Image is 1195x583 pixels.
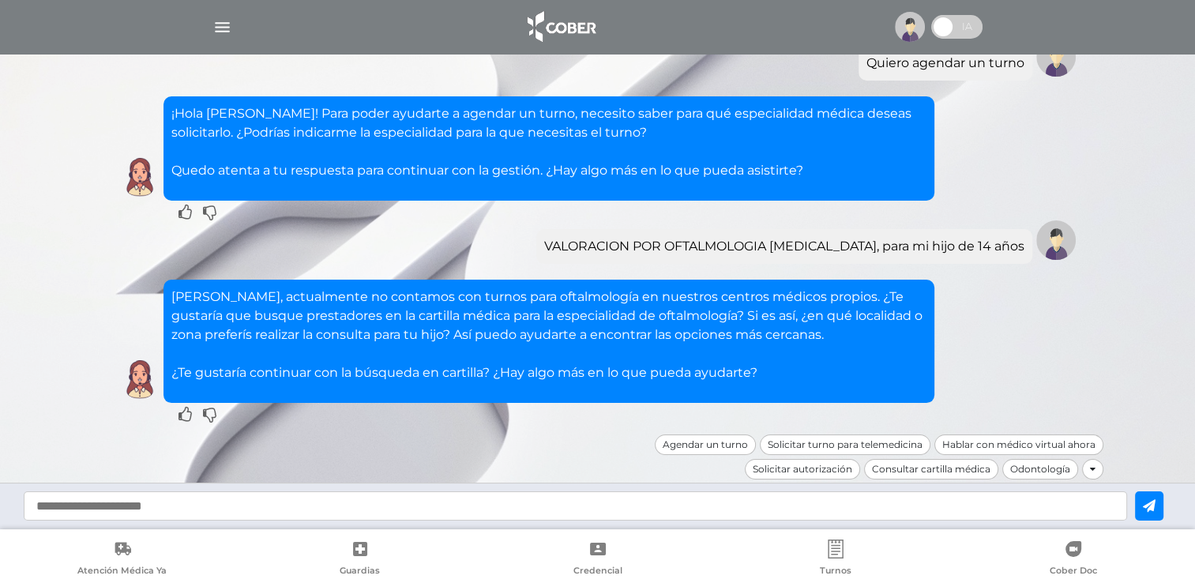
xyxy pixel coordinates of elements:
[1036,37,1076,77] img: Tu imagen
[1050,565,1097,579] span: Cober Doc
[3,540,241,580] a: Atención Médica Ya
[171,288,926,382] p: [PERSON_NAME], actualmente no contamos con turnos para oftalmología en nuestros centros médicos p...
[573,565,622,579] span: Credencial
[934,434,1103,455] div: Hablar con médico virtual ahora
[479,540,716,580] a: Credencial
[716,540,954,580] a: Turnos
[864,459,998,480] div: Consultar cartilla médica
[1036,220,1076,260] img: Tu imagen
[954,540,1192,580] a: Cober Doc
[120,157,160,197] img: Cober IA
[820,565,851,579] span: Turnos
[120,359,160,399] img: Cober IA
[895,12,925,42] img: profile-placeholder.svg
[340,565,380,579] span: Guardias
[866,54,1024,73] div: Quiero agendar un turno
[544,237,1024,256] div: VALORACION POR OFTALMOLOGIA [MEDICAL_DATA], para mi hijo de 14 años
[745,459,860,480] div: Solicitar autorización
[1002,459,1078,480] div: Odontología
[760,434,930,455] div: Solicitar turno para telemedicina
[241,540,479,580] a: Guardias
[171,104,926,180] p: ¡Hola [PERSON_NAME]! Para poder ayudarte a agendar un turno, necesito saber para qué especialidad...
[519,8,602,46] img: logo_cober_home-white.png
[77,565,167,579] span: Atención Médica Ya
[655,434,756,455] div: Agendar un turno
[212,17,232,37] img: Cober_menu-lines-white.svg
